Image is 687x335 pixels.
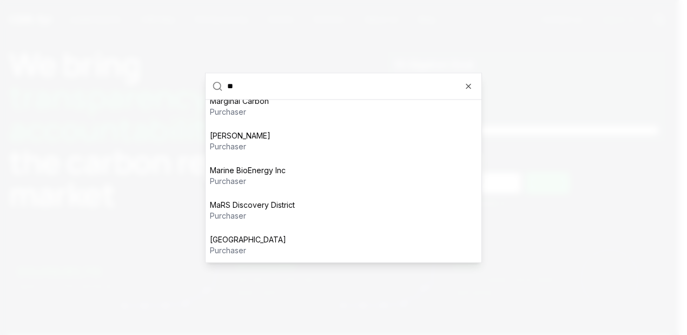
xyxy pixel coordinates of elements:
p: [PERSON_NAME] [210,130,270,141]
p: purchaser [210,106,269,117]
p: purchaser [210,141,270,152]
p: purchaser [210,175,286,186]
p: Marginal Carbon [210,95,269,106]
p: MaRS Discovery District [210,199,295,210]
p: purchaser [210,210,295,221]
p: Marine BioEnergy Inc [210,165,286,175]
p: [GEOGRAPHIC_DATA] [210,234,286,245]
p: purchaser [210,245,286,255]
